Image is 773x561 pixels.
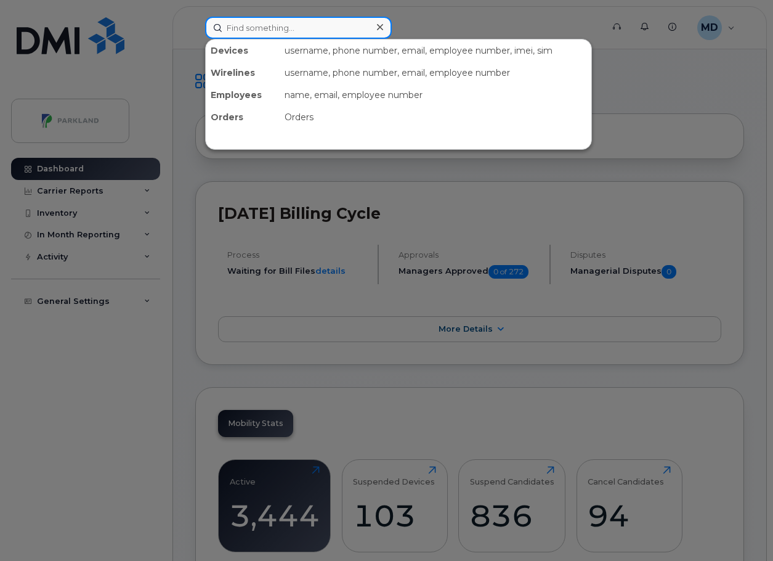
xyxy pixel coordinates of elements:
[280,84,591,106] div: name, email, employee number
[280,62,591,84] div: username, phone number, email, employee number
[206,84,280,106] div: Employees
[206,106,280,128] div: Orders
[280,106,591,128] div: Orders
[206,62,280,84] div: Wirelines
[206,39,280,62] div: Devices
[280,39,591,62] div: username, phone number, email, employee number, imei, sim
